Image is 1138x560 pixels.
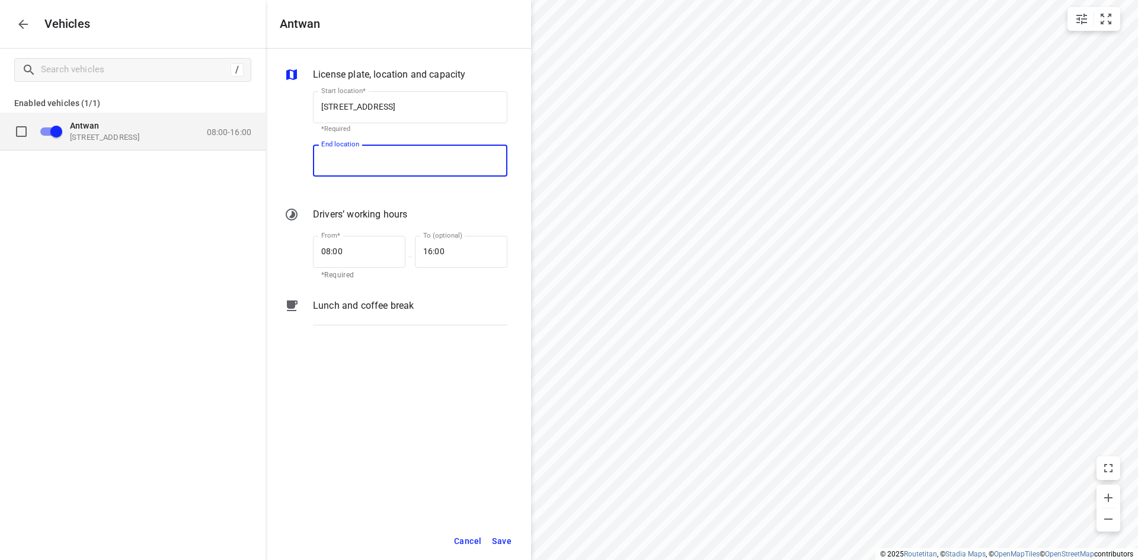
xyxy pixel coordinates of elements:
[1045,550,1094,558] a: OpenStreetMap
[994,550,1040,558] a: OpenMapTiles
[207,127,251,136] p: 08:00-16:00
[1094,7,1118,31] button: Fit zoom
[1067,7,1120,31] div: small contained button group
[70,120,99,130] span: Antwan
[41,60,231,79] input: Search vehicles
[492,534,512,549] span: Save
[35,17,91,31] p: Vehicles
[313,207,407,222] p: Drivers’ working hours
[449,529,487,553] button: Cancel
[321,125,499,133] p: *Required
[284,68,507,84] div: License plate, location and capacity
[280,17,320,31] h5: Antwan
[33,120,63,142] span: Disable
[284,207,507,224] div: Drivers’ working hours
[880,550,1133,558] li: © 2025 , © , © © contributors
[321,270,397,281] p: *Required
[313,68,465,82] p: License plate, location and capacity
[231,63,244,76] div: /
[405,252,415,261] p: —
[1070,7,1094,31] button: Map settings
[904,550,937,558] a: Routetitan
[70,132,188,142] p: [STREET_ADDRESS]
[313,299,414,313] p: Lunch and coffee break
[284,299,507,334] div: Lunch and coffee break
[487,529,517,553] button: Save
[945,550,986,558] a: Stadia Maps
[454,534,481,549] span: Cancel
